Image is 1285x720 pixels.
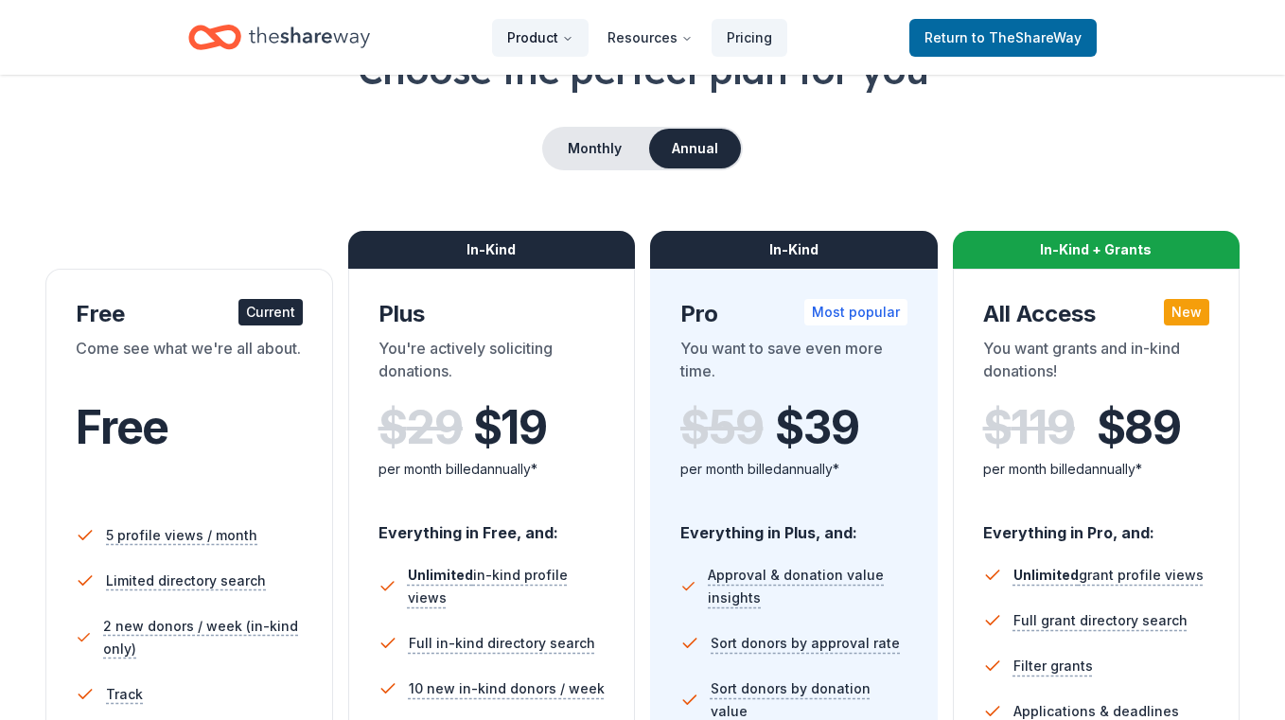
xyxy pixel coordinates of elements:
div: Everything in Free, and: [378,505,606,545]
span: Return [924,26,1082,49]
span: Unlimited [1013,567,1079,583]
div: per month billed annually* [680,458,907,481]
div: All Access [983,299,1210,329]
span: Sort donors by approval rate [711,632,900,655]
span: Full grant directory search [1013,609,1188,632]
span: in-kind profile views [408,567,568,606]
div: You want grants and in-kind donations! [983,337,1210,390]
button: Monthly [544,129,645,168]
div: Most popular [804,299,907,325]
div: Plus [378,299,606,329]
button: Resources [592,19,708,57]
span: Unlimited [408,567,473,583]
a: Returnto TheShareWay [909,19,1097,57]
span: Filter grants [1013,655,1093,677]
span: to TheShareWay [972,29,1082,45]
span: Full in-kind directory search [409,632,595,655]
div: Everything in Plus, and: [680,505,907,545]
span: grant profile views [1013,567,1204,583]
div: You're actively soliciting donations. [378,337,606,390]
div: In-Kind [348,231,636,269]
button: Product [492,19,589,57]
span: Limited directory search [106,570,266,592]
span: 2 new donors / week (in-kind only) [103,615,302,660]
div: Free [76,299,303,329]
span: 5 profile views / month [106,524,257,547]
div: per month billed annually* [983,458,1210,481]
span: $ 19 [473,401,547,454]
span: 10 new in-kind donors / week [409,677,605,700]
span: Approval & donation value insights [708,564,907,609]
button: Annual [649,129,741,168]
div: Everything in Pro, and: [983,505,1210,545]
div: In-Kind [650,231,938,269]
div: New [1164,299,1209,325]
div: per month billed annually* [378,458,606,481]
div: Pro [680,299,907,329]
span: Free [76,399,168,455]
span: $ 89 [1097,401,1181,454]
nav: Main [492,15,787,60]
div: In-Kind + Grants [953,231,1241,269]
span: Track [106,683,143,706]
a: Home [188,15,370,60]
span: $ 39 [775,401,858,454]
div: Current [238,299,303,325]
div: You want to save even more time. [680,337,907,390]
div: Come see what we're all about. [76,337,303,390]
a: Pricing [712,19,787,57]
